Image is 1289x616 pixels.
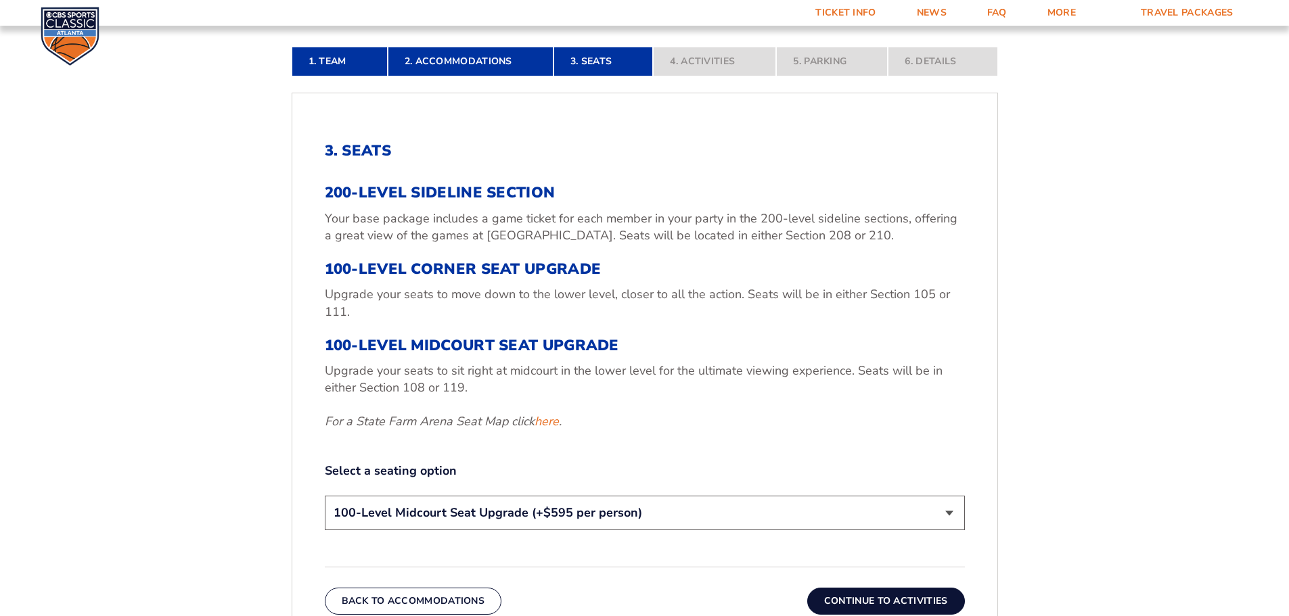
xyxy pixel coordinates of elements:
[325,362,965,396] p: Upgrade your seats to sit right at midcourt in the lower level for the ultimate viewing experienc...
[325,286,965,320] p: Upgrade your seats to move down to the lower level, closer to all the action. Seats will be in ei...
[325,588,502,615] button: Back To Accommodations
[292,47,388,76] a: 1. Team
[325,413,562,429] em: For a State Farm Arena Seat Map click .
[325,337,965,354] h3: 100-Level Midcourt Seat Upgrade
[41,7,99,66] img: CBS Sports Classic
[807,588,965,615] button: Continue To Activities
[535,413,559,430] a: here
[325,184,965,202] h3: 200-Level Sideline Section
[325,260,965,278] h3: 100-Level Corner Seat Upgrade
[388,47,553,76] a: 2. Accommodations
[325,142,965,160] h2: 3. Seats
[325,210,965,244] p: Your base package includes a game ticket for each member in your party in the 200-level sideline ...
[325,463,965,479] label: Select a seating option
